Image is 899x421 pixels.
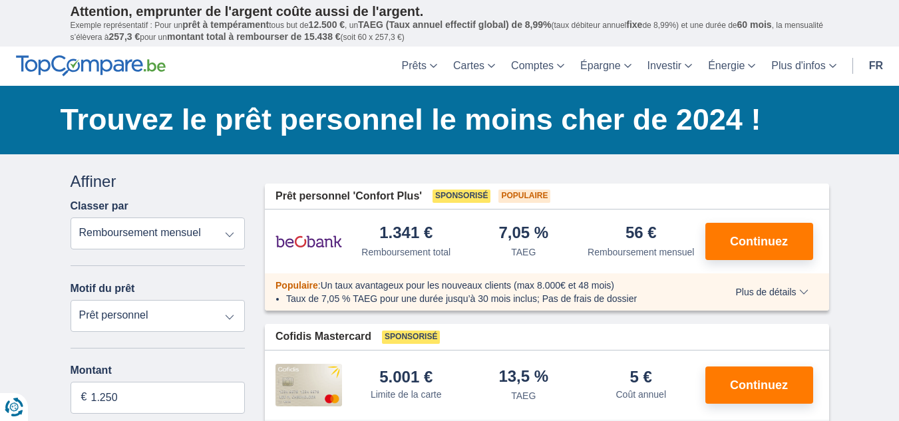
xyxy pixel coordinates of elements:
span: Cofidis Mastercard [275,329,371,345]
div: Limite de la carte [371,388,442,401]
span: 12.500 € [309,19,345,30]
div: 56 € [626,225,657,243]
div: 5 € [630,369,652,385]
span: fixe [626,19,642,30]
div: Affiner [71,170,246,193]
a: Investir [639,47,701,86]
a: Prêts [394,47,445,86]
a: Plus d'infos [763,47,844,86]
div: 13,5 % [498,368,548,386]
div: TAEG [511,245,536,259]
button: Continuez [705,223,813,260]
label: Classer par [71,200,128,212]
div: 5.001 € [379,369,433,385]
li: Taux de 7,05 % TAEG pour une durée jusqu’à 30 mois inclus; Pas de frais de dossier [286,292,697,305]
a: fr [861,47,891,86]
a: Épargne [572,47,639,86]
div: Remboursement total [361,245,450,259]
p: Exemple représentatif : Pour un tous but de , un (taux débiteur annuel de 8,99%) et une durée de ... [71,19,829,43]
span: 60 mois [737,19,772,30]
span: Plus de détails [735,287,808,297]
div: 1.341 € [379,225,433,243]
a: Énergie [700,47,763,86]
img: TopCompare [16,55,166,76]
img: pret personnel Beobank [275,225,342,258]
label: Montant [71,364,246,376]
a: Comptes [503,47,572,86]
span: Prêt personnel 'Confort Plus' [275,189,422,204]
span: prêt à tempérament [182,19,269,30]
a: Cartes [445,47,503,86]
p: Attention, emprunter de l'argent coûte aussi de l'argent. [71,3,829,19]
span: € [81,390,87,405]
span: Sponsorisé [433,190,490,203]
h1: Trouvez le prêt personnel le moins cher de 2024 ! [61,99,829,140]
span: 257,3 € [109,31,140,42]
span: Continuez [730,379,788,391]
button: Continuez [705,366,813,404]
span: Continuez [730,235,788,247]
span: montant total à rembourser de 15.438 € [167,31,341,42]
div: : [265,279,707,292]
img: pret personnel Cofidis CC [275,364,342,406]
label: Motif du prêt [71,283,135,295]
span: Sponsorisé [382,331,440,344]
span: TAEG (Taux annuel effectif global) de 8,99% [358,19,551,30]
button: Plus de détails [725,287,818,297]
div: 7,05 % [498,225,548,243]
span: Populaire [498,190,550,203]
div: Remboursement mensuel [588,245,694,259]
div: TAEG [511,389,536,402]
span: Un taux avantageux pour les nouveaux clients (max 8.000€ et 48 mois) [321,280,614,291]
span: Populaire [275,280,318,291]
div: Coût annuel [616,388,666,401]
